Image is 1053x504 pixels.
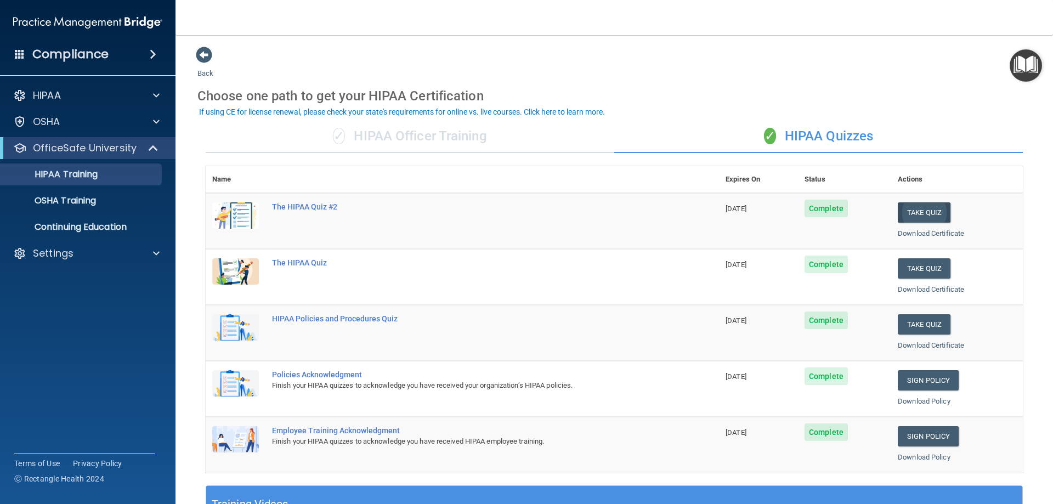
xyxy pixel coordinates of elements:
a: HIPAA [13,89,160,102]
th: Status [798,166,891,193]
a: Sign Policy [898,426,959,446]
a: Settings [13,247,160,260]
button: Take Quiz [898,258,950,279]
a: Back [197,56,213,77]
a: Download Certificate [898,285,964,293]
div: Finish your HIPAA quizzes to acknowledge you have received your organization’s HIPAA policies. [272,379,664,392]
a: Download Certificate [898,341,964,349]
div: HIPAA Policies and Procedures Quiz [272,314,664,323]
div: Finish your HIPAA quizzes to acknowledge you have received HIPAA employee training. [272,435,664,448]
h4: Compliance [32,47,109,62]
button: Take Quiz [898,202,950,223]
a: OSHA [13,115,160,128]
a: OfficeSafe University [13,141,159,155]
span: Complete [805,423,848,441]
img: PMB logo [13,12,162,33]
p: Continuing Education [7,222,157,233]
p: OfficeSafe University [33,141,137,155]
a: Download Policy [898,453,950,461]
div: Employee Training Acknowledgment [272,426,664,435]
p: OSHA [33,115,60,128]
a: Privacy Policy [73,458,122,469]
p: HIPAA [33,89,61,102]
span: ✓ [333,128,345,144]
div: The HIPAA Quiz [272,258,664,267]
span: [DATE] [726,316,746,325]
span: Ⓒ Rectangle Health 2024 [14,473,104,484]
a: Sign Policy [898,370,959,390]
span: [DATE] [726,205,746,213]
p: Settings [33,247,73,260]
button: Open Resource Center [1010,49,1042,82]
span: Complete [805,200,848,217]
div: Choose one path to get your HIPAA Certification [197,80,1031,112]
a: Download Policy [898,397,950,405]
button: If using CE for license renewal, please check your state's requirements for online vs. live cours... [197,106,607,117]
th: Actions [891,166,1023,193]
th: Name [206,166,265,193]
div: Policies Acknowledgment [272,370,664,379]
div: The HIPAA Quiz #2 [272,202,664,211]
span: Complete [805,256,848,273]
span: [DATE] [726,372,746,381]
button: Take Quiz [898,314,950,335]
span: Complete [805,312,848,329]
a: Terms of Use [14,458,60,469]
span: [DATE] [726,428,746,437]
span: Complete [805,367,848,385]
div: HIPAA Quizzes [614,120,1023,153]
th: Expires On [719,166,798,193]
span: [DATE] [726,261,746,269]
p: HIPAA Training [7,169,98,180]
a: Download Certificate [898,229,964,237]
div: If using CE for license renewal, please check your state's requirements for online vs. live cours... [199,108,605,116]
p: OSHA Training [7,195,96,206]
div: HIPAA Officer Training [206,120,614,153]
span: ✓ [764,128,776,144]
